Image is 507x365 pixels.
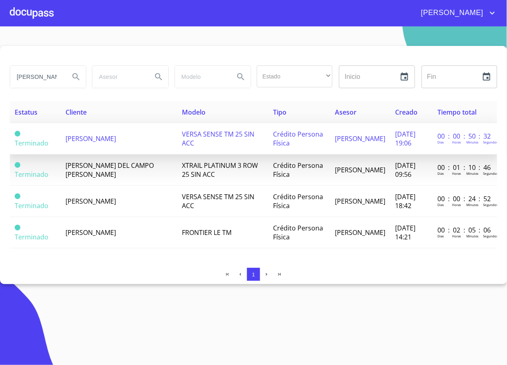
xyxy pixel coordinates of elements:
span: [PERSON_NAME] [415,7,487,20]
span: Asesor [335,108,357,117]
span: [PERSON_NAME] [66,197,116,206]
p: Segundos [483,202,498,207]
span: Terminado [15,162,20,168]
div: ​ [257,65,332,87]
p: Minutos [466,140,479,144]
span: [PERSON_NAME] [335,134,386,143]
span: Terminado [15,193,20,199]
p: Dias [437,140,444,144]
button: 1 [247,268,260,281]
p: Minutos [466,202,479,207]
p: Segundos [483,171,498,176]
span: Cliente [66,108,87,117]
span: Crédito Persona Física [273,130,323,148]
p: Horas [452,140,461,144]
p: Segundos [483,234,498,238]
span: FRONTIER LE TM [182,228,232,237]
p: 00 : 00 : 50 : 32 [437,132,492,141]
p: Horas [452,202,461,207]
p: 00 : 02 : 05 : 06 [437,226,492,235]
p: Dias [437,202,444,207]
span: Terminado [15,225,20,230]
span: Terminado [15,139,48,148]
span: XTRAIL PLATINUM 3 ROW 25 SIN ACC [182,161,258,179]
span: Terminado [15,201,48,210]
span: Tiempo total [437,108,476,117]
p: 00 : 01 : 10 : 46 [437,163,492,172]
span: [PERSON_NAME] [335,228,386,237]
span: [PERSON_NAME] DEL CAMPO [PERSON_NAME] [66,161,154,179]
input: search [92,66,145,88]
p: Horas [452,171,461,176]
span: [PERSON_NAME] [66,228,116,237]
span: [DATE] 19:06 [396,130,416,148]
span: Creado [396,108,418,117]
span: Crédito Persona Física [273,224,323,241]
span: Crédito Persona Física [273,161,323,179]
button: Search [149,67,168,87]
span: [DATE] 09:56 [396,161,416,179]
p: Dias [437,171,444,176]
span: Terminado [15,232,48,241]
span: Terminado [15,131,20,137]
span: [DATE] 18:42 [396,192,416,210]
input: search [175,66,228,88]
span: Crédito Persona Física [273,192,323,210]
button: Search [66,67,86,87]
p: Horas [452,234,461,238]
p: Dias [437,234,444,238]
span: [PERSON_NAME] [66,134,116,143]
p: Segundos [483,140,498,144]
span: Modelo [182,108,205,117]
p: 00 : 00 : 24 : 52 [437,194,492,203]
p: Minutos [466,234,479,238]
span: Estatus [15,108,37,117]
span: [DATE] 14:21 [396,224,416,241]
span: 1 [252,272,255,278]
input: search [10,66,63,88]
button: Search [231,67,251,87]
span: VERSA SENSE TM 25 SIN ACC [182,192,254,210]
span: Tipo [273,108,286,117]
span: [PERSON_NAME] [335,165,386,174]
button: account of current user [415,7,497,20]
p: Minutos [466,171,479,176]
span: Terminado [15,170,48,179]
span: [PERSON_NAME] [335,197,386,206]
span: VERSA SENSE TM 25 SIN ACC [182,130,254,148]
